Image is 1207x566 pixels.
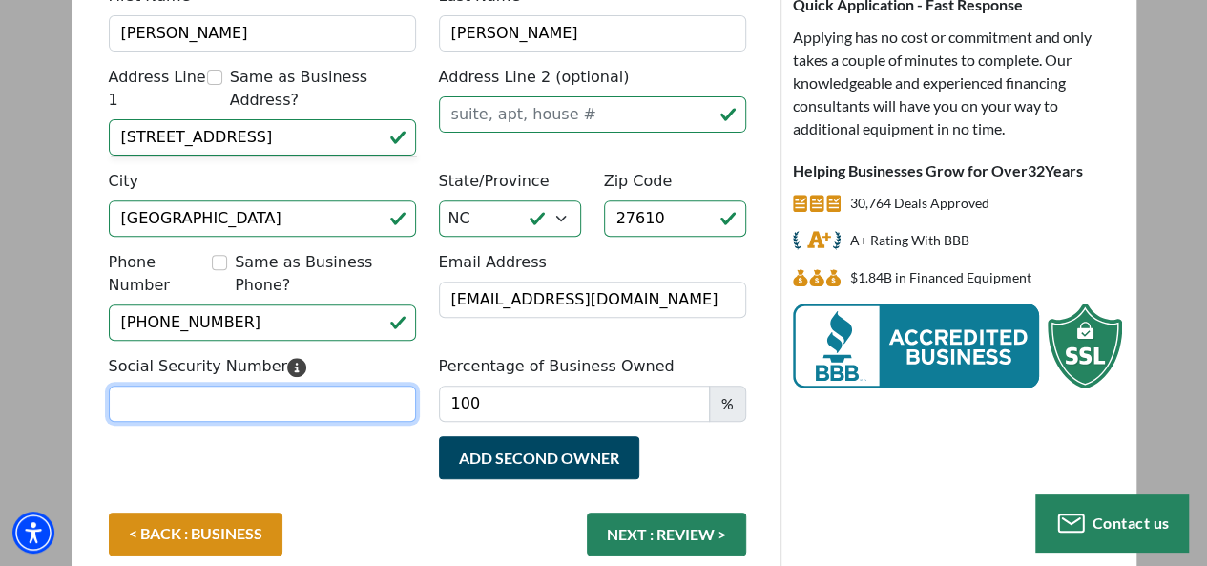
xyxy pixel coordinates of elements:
label: City [109,170,138,193]
label: Social Security Number [109,355,307,378]
button: Add Second Owner [439,436,639,479]
label: Percentage of Business Owned [439,355,675,378]
div: Accessibility Menu [12,512,54,554]
label: Same as Business Address? [230,66,416,112]
svg: Please enter your Social Security Number. We use this information to identify you and process you... [287,358,306,377]
p: Helping Businesses Grow for Over Years [793,159,1122,182]
a: < BACK : BUSINESS [109,513,282,556]
p: A+ Rating With BBB [850,229,969,252]
label: Phone Number [109,251,213,297]
img: BBB Acredited Business and SSL Protection [793,304,1122,388]
span: Contact us [1093,514,1170,532]
p: Applying has no cost or commitment and only takes a couple of minutes to complete. Our knowledgea... [793,26,1122,140]
p: $1,842,274,758 in Financed Equipment [850,266,1031,289]
label: Zip Code [604,170,673,193]
label: Address Line 2 (optional) [439,66,630,89]
label: Address Line 1 [109,66,207,112]
label: Email Address [439,251,547,274]
span: 32 [1028,161,1045,179]
label: State/Province [439,170,550,193]
p: 30,764 Deals Approved [850,192,989,215]
label: Same as Business Phone? [235,251,415,297]
button: Contact us [1035,494,1188,552]
input: suite, apt, house # [439,96,746,133]
button: NEXT : REVIEW > [587,513,746,556]
span: % [709,386,746,422]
